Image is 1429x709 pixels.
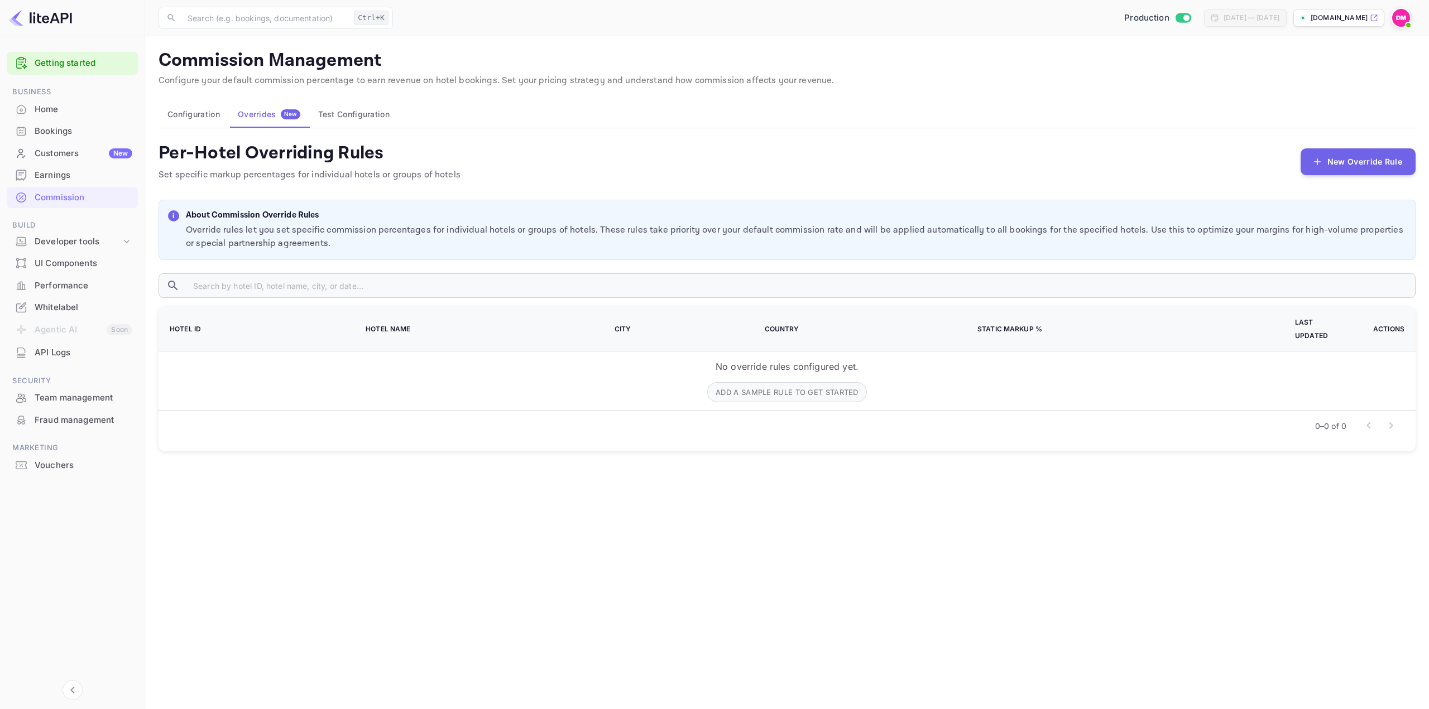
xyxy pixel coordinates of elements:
div: Team management [35,392,132,404]
input: Search (e.g. bookings, documentation) [181,7,349,29]
div: Fraud management [35,414,132,427]
a: Earnings [7,165,138,185]
a: Fraud management [7,409,138,430]
span: New [281,110,300,118]
a: Vouchers [7,455,138,475]
a: Commission [7,187,138,208]
div: Whitelabel [35,301,132,314]
div: Developer tools [35,235,121,248]
button: Test Configuration [309,101,399,128]
div: Commission [7,187,138,209]
div: API Logs [7,342,138,364]
div: UI Components [35,257,132,270]
div: UI Components [7,253,138,274]
span: Production [1124,12,1169,25]
div: Vouchers [35,459,132,472]
div: Performance [35,279,132,292]
div: Overrides [238,109,300,119]
img: Dylan McLean [1392,9,1410,27]
h4: Per-Hotel Overriding Rules [159,142,461,164]
a: Performance [7,275,138,296]
span: Security [7,375,138,387]
span: Business [7,86,138,98]
div: Bookings [7,120,138,142]
div: Whitelabel [7,297,138,319]
a: API Logs [7,342,138,363]
div: Earnings [35,169,132,182]
a: Getting started [35,57,132,70]
span: Build [7,219,138,231]
div: [DATE] — [DATE] [1224,13,1279,23]
th: Hotel ID [159,307,352,352]
th: Last Updated [1282,307,1360,352]
th: Actions [1360,307,1416,352]
div: Developer tools [7,232,138,252]
div: Ctrl+K [354,11,389,25]
button: New Override Rule [1301,148,1416,175]
p: Commission Management [159,50,1416,72]
div: CustomersNew [7,143,138,165]
button: Add a sample rule to get started [707,382,867,402]
a: Home [7,99,138,119]
img: LiteAPI logo [9,9,72,27]
a: UI Components [7,253,138,273]
button: Collapse navigation [63,680,83,700]
div: Commission [35,191,132,204]
th: Hotel Name [352,307,601,352]
th: Static Markup % [964,307,1282,352]
div: Vouchers [7,455,138,476]
div: Switch to Sandbox mode [1120,12,1195,25]
div: New [109,148,132,158]
th: City [601,307,751,352]
div: Getting started [7,52,138,75]
p: Override rules let you set specific commission percentages for individual hotels or groups of hot... [186,224,1406,250]
div: Fraud management [7,409,138,431]
div: Home [7,99,138,120]
p: No override rules configured yet. [716,360,859,373]
th: Country [751,307,964,352]
p: 0–0 of 0 [1315,420,1346,432]
div: Earnings [7,165,138,186]
p: [DOMAIN_NAME] [1311,13,1368,23]
div: Customers [35,147,132,160]
div: Bookings [35,125,132,138]
button: Configuration [159,101,229,128]
div: API Logs [35,346,132,359]
div: Home [35,103,132,116]
p: About Commission Override Rules [186,209,1406,222]
input: Search by hotel ID, hotel name, city, or date... [184,273,1416,298]
a: Team management [7,387,138,408]
div: Team management [7,387,138,409]
a: CustomersNew [7,143,138,163]
span: Marketing [7,442,138,454]
div: Performance [7,275,138,297]
p: Set specific markup percentages for individual hotels or groups of hotels [159,168,461,182]
p: i [172,211,174,221]
a: Bookings [7,120,138,141]
p: Configure your default commission percentage to earn revenue on hotel bookings. Set your pricing ... [159,74,1416,88]
a: Whitelabel [7,297,138,317]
